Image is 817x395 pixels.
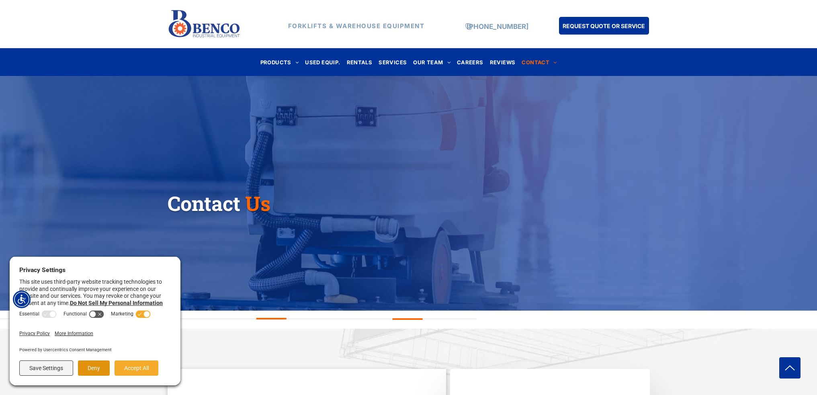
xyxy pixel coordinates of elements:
strong: FORKLIFTS & WAREHOUSE EQUIPMENT [288,22,425,30]
a: PRODUCTS [257,57,302,68]
a: USED EQUIP. [302,57,343,68]
span: Us [245,190,270,217]
div: Accessibility Menu [13,291,31,308]
a: SERVICES [375,57,410,68]
span: Contact [168,190,240,217]
a: REQUEST QUOTE OR SERVICE [559,17,649,35]
a: CONTACT [518,57,560,68]
a: REVIEWS [487,57,519,68]
a: OUR TEAM [410,57,454,68]
a: [PHONE_NUMBER] [467,23,528,31]
span: REQUEST QUOTE OR SERVICE [563,18,645,33]
a: RENTALS [344,57,376,68]
a: CAREERS [454,57,487,68]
